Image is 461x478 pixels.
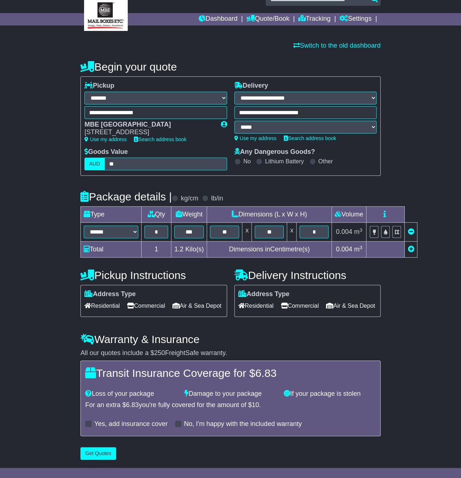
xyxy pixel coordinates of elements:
a: Settings [339,13,371,25]
span: 6.83 [126,401,139,409]
div: Damage to your package [181,390,280,398]
span: m [354,246,362,253]
label: Lithium Battery [265,158,304,165]
div: All our quotes include a $ FreightSafe warranty. [80,349,381,357]
sup: 3 [359,227,362,233]
label: Yes, add insurance cover [94,420,167,428]
label: Any Dangerous Goods? [234,148,315,156]
h4: Delivery Instructions [234,269,381,281]
h4: Warranty & Insurance [80,333,381,345]
a: Add new item [408,246,414,253]
td: 1 [142,242,171,258]
td: Type [81,207,142,223]
td: Dimensions (L x W x H) [207,207,332,223]
label: Pickup [84,82,114,90]
td: Total [81,242,142,258]
label: Other [318,158,333,165]
a: Remove this item [408,228,414,235]
label: Address Type [84,290,136,298]
span: Residential [238,300,274,311]
span: 10 [252,401,259,409]
a: Search address book [134,136,186,142]
span: Commercial [281,300,319,311]
h4: Begin your quote [80,61,381,73]
td: Qty [142,207,171,223]
button: Get Quotes [80,447,116,460]
span: Air & Sea Depot [172,300,222,311]
span: 6.83 [255,367,277,379]
span: m [354,228,362,235]
label: Address Type [238,290,290,298]
span: 1.2 [174,246,183,253]
a: Dashboard [198,13,237,25]
label: No, I'm happy with the included warranty [184,420,302,428]
a: Use my address [84,136,127,142]
a: Tracking [298,13,330,25]
span: Residential [84,300,120,311]
span: Air & Sea Depot [326,300,375,311]
span: 250 [154,349,165,356]
td: Volume [332,207,366,223]
div: MBE [GEOGRAPHIC_DATA] [84,121,213,129]
td: Kilo(s) [171,242,207,258]
a: Use my address [234,135,277,141]
td: x [242,223,252,242]
a: Quote/Book [246,13,289,25]
div: If your package is stolen [280,390,379,398]
span: 0.004 [336,246,352,253]
label: Delivery [234,82,268,90]
h4: Pickup Instructions [80,269,227,281]
label: No [243,158,251,165]
label: Goods Value [84,148,128,156]
td: Weight [171,207,207,223]
a: Search address book [284,135,336,141]
label: lb/in [211,195,223,203]
sup: 3 [359,245,362,250]
div: [STREET_ADDRESS] [84,128,213,136]
div: Loss of your package [82,390,181,398]
span: Commercial [127,300,165,311]
a: Switch to the old dashboard [293,42,381,49]
h4: Transit Insurance Coverage for $ [85,367,376,379]
label: kg/cm [181,195,198,203]
h4: Package details | [80,191,172,203]
td: Dimensions in Centimetre(s) [207,242,332,258]
span: 0.004 [336,228,352,235]
label: AUD [84,158,105,170]
td: x [287,223,297,242]
div: For an extra $ you're fully covered for the amount of $ . [85,401,376,409]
